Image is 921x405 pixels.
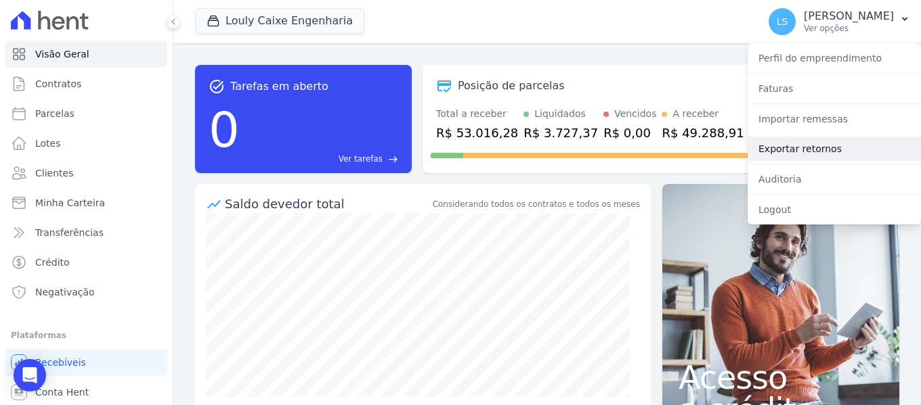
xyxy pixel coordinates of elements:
div: Saldo devedor total [225,195,430,213]
a: Importar remessas [748,107,921,131]
a: Exportar retornos [748,137,921,161]
span: Contratos [35,77,81,91]
div: R$ 53.016,28 [436,124,518,142]
span: Parcelas [35,107,74,120]
div: A receber [672,107,719,121]
button: LS [PERSON_NAME] Ver opções [758,3,921,41]
span: Transferências [35,226,104,239]
a: Crédito [5,249,167,276]
span: task_alt [209,78,225,95]
span: Clientes [35,166,73,180]
div: Total a receber [436,107,518,121]
span: Visão Geral [35,47,89,61]
a: Minha Carteira [5,189,167,216]
span: Tarefas em aberto [230,78,328,95]
a: Visão Geral [5,41,167,68]
div: Liquidados [534,107,586,121]
div: Plataformas [11,327,162,343]
a: Clientes [5,160,167,187]
span: east [388,154,398,164]
span: LS [777,17,788,26]
a: Transferências [5,219,167,246]
div: Open Intercom Messenger [14,359,46,391]
div: R$ 49.288,91 [662,124,744,142]
a: Ver tarefas east [245,153,398,165]
a: Parcelas [5,100,167,127]
span: Crédito [35,256,70,269]
span: Negativação [35,285,95,299]
div: Vencidos [614,107,656,121]
a: Faturas [748,76,921,101]
span: Conta Hent [35,385,89,399]
a: Perfil do empreendimento [748,46,921,70]
div: Posição de parcelas [458,78,565,94]
a: Auditoria [748,167,921,191]
div: Considerando todos os contratos e todos os meses [433,198,640,210]
div: R$ 0,00 [603,124,656,142]
span: Ver tarefas [339,153,383,165]
p: [PERSON_NAME] [804,9,894,23]
div: 0 [209,95,240,165]
span: Acesso [679,361,883,394]
a: Negativação [5,279,167,306]
span: Lotes [35,137,61,150]
a: Logout [748,197,921,222]
a: Lotes [5,130,167,157]
button: Louly Caixe Engenharia [195,8,364,34]
span: Recebíveis [35,356,86,369]
span: Minha Carteira [35,196,105,210]
p: Ver opções [804,23,894,34]
div: R$ 3.727,37 [523,124,598,142]
a: Recebíveis [5,349,167,376]
a: Contratos [5,70,167,97]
